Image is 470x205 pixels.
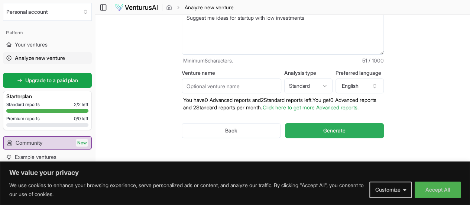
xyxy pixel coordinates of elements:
a: Upgrade to a paid plan [3,73,92,88]
span: Your ventures [15,41,48,48]
span: Upgrade to a paid plan [25,77,78,84]
span: Generate [323,127,346,134]
label: Analysis type [284,70,333,76]
button: Accept All [415,182,461,198]
span: 2 / 2 left [74,102,88,108]
span: Analyze new venture [185,4,234,11]
span: Analyze new venture [15,54,65,62]
button: English [336,79,384,93]
button: Customize [369,182,412,198]
label: Preferred language [336,70,384,76]
div: Platform [3,27,92,39]
input: Optional venture name [182,79,281,93]
h3: Starter plan [6,93,88,100]
button: Back [182,123,281,138]
label: Venture name [182,70,281,76]
span: Example ventures [15,153,56,161]
a: Your ventures [3,39,92,51]
span: 0 / 0 left [74,116,88,122]
span: Community [16,139,42,147]
a: Analyze new venture [3,52,92,64]
p: We use cookies to enhance your browsing experience, serve personalized ads or content, and analyz... [9,181,364,199]
p: You have 0 Advanced reports and 2 Standard reports left. Y ou get 0 Advanced reports and 2 Standa... [182,96,384,111]
p: We value your privacy [9,168,461,177]
nav: breadcrumb [166,4,234,11]
span: Premium reports [6,116,40,122]
img: logo [115,3,158,12]
span: 51 / 1000 [362,57,384,64]
a: CommunityNew [4,137,91,149]
button: Select an organization [3,3,92,21]
span: Standard reports [6,102,40,108]
a: Example ventures [3,151,92,163]
span: New [76,139,88,147]
button: Generate [285,123,383,138]
a: Click here to get more Advanced reports. [263,104,359,110]
span: Minimum 8 characters. [183,57,233,64]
